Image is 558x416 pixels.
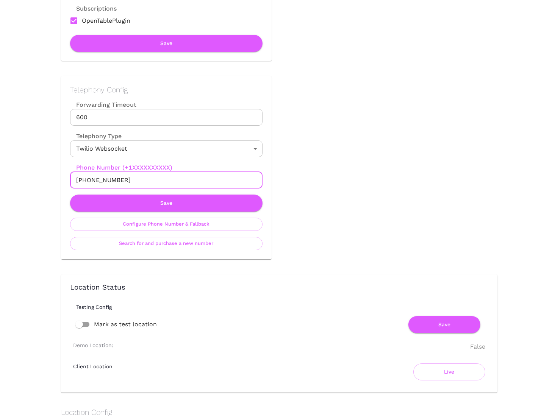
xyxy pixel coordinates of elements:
button: Save [70,35,263,52]
h3: Location Status [70,284,488,292]
button: Live [413,363,485,380]
div: False [470,342,485,351]
span: Mark as test location [94,320,157,329]
button: Search for and purchase a new number [70,237,263,250]
h6: Demo Location: [73,342,113,348]
h6: Client Location [73,363,113,369]
span: OpenTablePlugin [82,16,130,25]
div: Twilio Websocket [70,140,263,157]
label: Phone Number (+1XXXXXXXXXX) [70,163,263,172]
button: Save [70,195,263,212]
h2: Telephony Config [70,85,263,94]
label: Subscriptions [70,4,117,13]
label: Forwarding Timeout [70,100,263,109]
label: Telephony Type [70,132,122,140]
h6: Testing Config [76,304,494,310]
button: Save [408,316,480,333]
button: Configure Phone Number & Fallback [70,218,263,231]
